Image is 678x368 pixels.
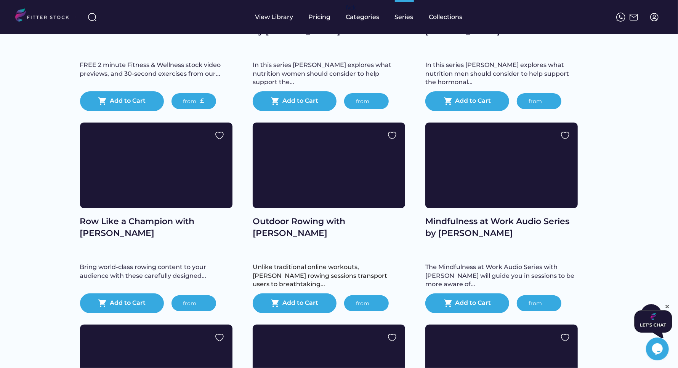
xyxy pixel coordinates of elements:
img: heart.svg [388,131,397,140]
div: from [356,98,369,105]
div: Add to Cart [110,97,146,106]
img: heart.svg [561,333,570,342]
div: Outdoor Rowing with [PERSON_NAME] [253,216,405,239]
div: from [356,300,369,307]
img: heart.svg [215,333,224,342]
img: Frame%2051.svg [629,13,638,22]
div: Series [395,13,414,21]
div: from [183,300,197,307]
div: In this series [PERSON_NAME] explores what nutrition men should consider to help support the horm... [425,61,578,86]
img: meteor-icons_whatsapp%20%281%29.svg [616,13,625,22]
div: Add to Cart [455,299,491,308]
button: shopping_cart [98,97,107,106]
span: Unlike traditional online workouts, [PERSON_NAME] rowing sessions transport users to breathtaking... [253,263,389,288]
div: from [529,300,542,307]
div: Collections [429,13,463,21]
img: search-normal%203.svg [88,13,97,22]
img: heart.svg [215,131,224,140]
button: shopping_cart [98,299,107,308]
div: Pricing [309,13,331,21]
div: Add to Cart [110,299,146,308]
div: The Mindfulness at Work Audio Series with [PERSON_NAME] will guide you in sessions to be more awa... [425,263,578,288]
iframe: chat widget [646,338,670,360]
img: heart.svg [561,131,570,140]
button: shopping_cart [271,97,280,106]
img: LOGO.svg [15,8,75,24]
div: FREE 2 minute Fitness & Wellness stock video previews, and 30-second exercises from our... [80,61,232,78]
div: from [529,98,542,105]
div: Add to Cart [282,97,318,106]
div: View Library [255,13,293,21]
button: shopping_cart [271,299,280,308]
img: profile-circle.svg [650,13,659,22]
div: from [183,98,197,105]
div: fvck [346,4,356,11]
div: Row Like a Champion with [PERSON_NAME] [80,216,232,239]
button: shopping_cart [444,97,453,106]
div: Add to Cart [282,299,318,308]
div: Bring world-class rowing content to your audience with these carefully designed... [80,263,232,280]
button: shopping_cart [444,299,453,308]
img: heart.svg [388,333,397,342]
div: £ [200,97,204,105]
div: Add to Cart [455,97,491,106]
div: Categories [346,13,380,21]
div: In this series [PERSON_NAME] explores what nutrition women should consider to help support the... [253,61,405,86]
iframe: chat widget [634,303,672,338]
div: Mindfulness at Work Audio Series by [PERSON_NAME] [425,216,578,239]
